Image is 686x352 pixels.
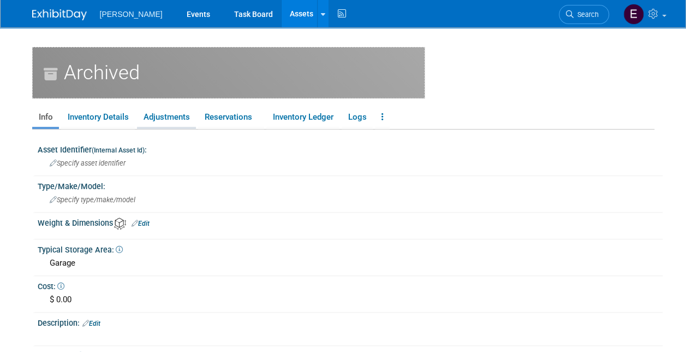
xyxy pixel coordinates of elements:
[46,255,654,272] div: Garage
[342,108,373,127] a: Logs
[38,278,663,292] div: Cost:
[46,291,654,308] div: $ 0.00
[100,10,163,19] span: [PERSON_NAME]
[623,4,644,25] img: Emy Volk
[82,320,100,327] a: Edit
[50,196,135,204] span: Specify type/make/model
[137,108,196,127] a: Adjustments
[198,108,264,127] a: Reservations
[61,108,135,127] a: Inventory Details
[132,220,150,227] a: Edit
[38,245,123,254] span: Typical Storage Area:
[114,218,126,230] img: Asset Weight and Dimensions
[38,142,663,155] div: Asset Identifier :
[574,10,599,19] span: Search
[38,215,663,230] div: Weight & Dimensions
[38,315,663,329] div: Description:
[32,47,425,98] div: Archived
[266,108,339,127] a: Inventory Ledger
[559,5,609,24] a: Search
[32,9,87,20] img: ExhibitDay
[32,108,59,127] a: Info
[38,178,663,192] div: Type/Make/Model:
[50,159,126,167] span: Specify asset identifier
[92,146,145,154] small: (Internal Asset Id)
